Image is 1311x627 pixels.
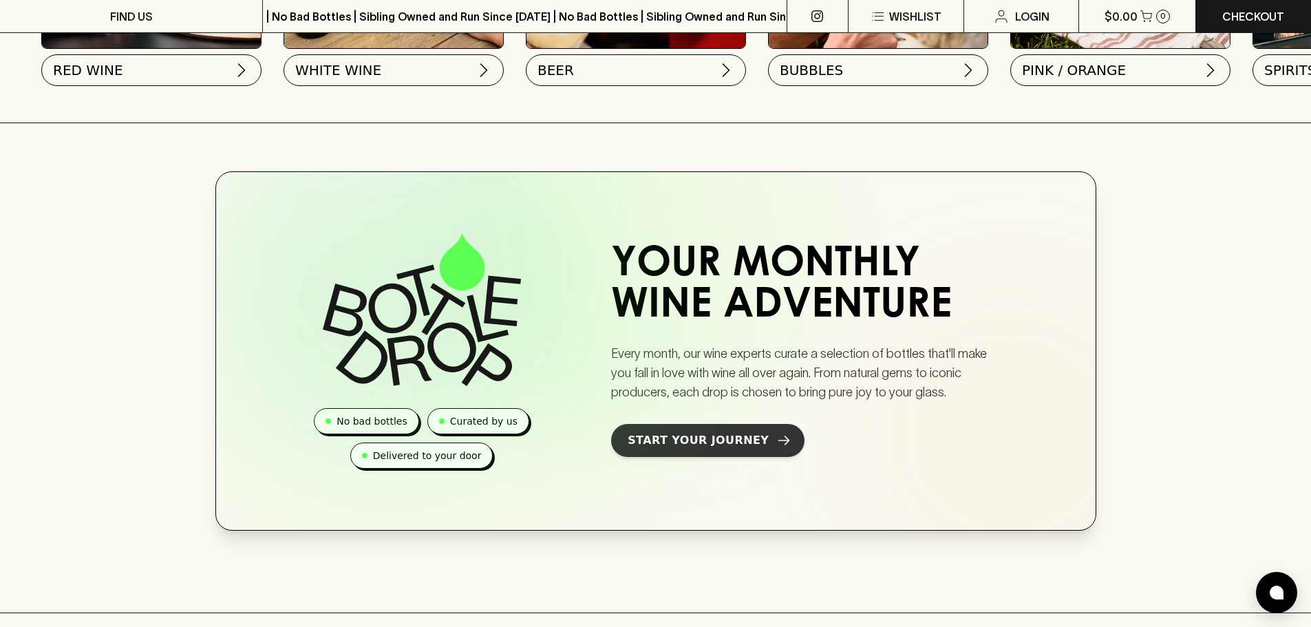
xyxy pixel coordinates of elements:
button: WHITE WINE [284,54,504,86]
p: Login [1015,8,1049,25]
button: BUBBLES [768,54,988,86]
span: Start Your Journey [628,432,769,449]
img: chevron-right.svg [476,62,492,78]
span: WHITE WINE [295,61,381,80]
span: BUBBLES [780,61,843,80]
p: Wishlist [889,8,941,25]
button: BEER [526,54,746,86]
span: BEER [537,61,574,80]
a: Start Your Journey [611,424,804,457]
img: Bottle Drop [323,233,521,386]
p: $0.00 [1105,8,1138,25]
span: PINK / ORANGE [1022,61,1126,80]
img: bubble-icon [1270,586,1283,599]
button: PINK / ORANGE [1010,54,1230,86]
p: FIND US [110,8,153,25]
img: chevron-right.svg [233,62,250,78]
img: chevron-right.svg [960,62,977,78]
p: Every month, our wine experts curate a selection of bottles that'll make you fall in love with wi... [611,344,1008,402]
span: RED WINE [53,61,123,80]
p: 0 [1160,12,1166,20]
img: chevron-right.svg [1202,62,1219,78]
h2: Your Monthly Wine Adventure [611,245,1008,328]
img: chevron-right.svg [718,62,734,78]
button: RED WINE [41,54,262,86]
p: Checkout [1222,8,1284,25]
